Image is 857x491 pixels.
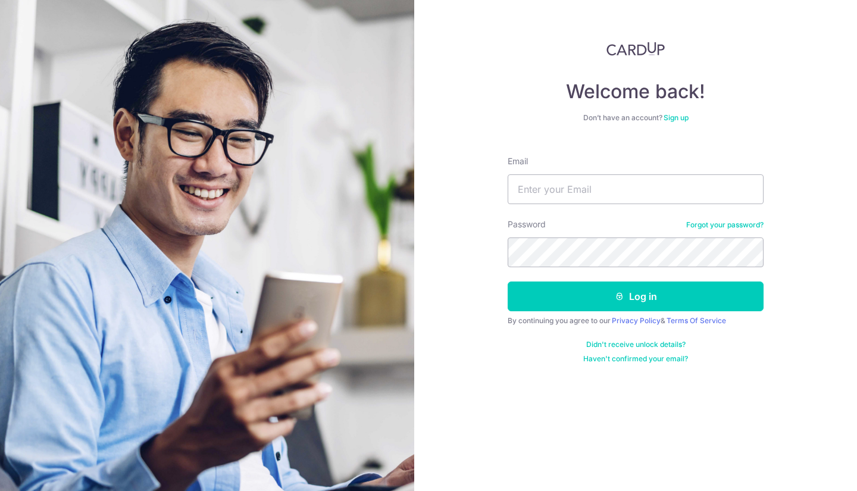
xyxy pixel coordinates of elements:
label: Email [508,155,528,167]
a: Terms Of Service [667,316,726,325]
a: Sign up [664,113,689,122]
button: Log in [508,282,764,311]
a: Privacy Policy [612,316,661,325]
img: CardUp Logo [606,42,665,56]
h4: Welcome back! [508,80,764,104]
div: By continuing you agree to our & [508,316,764,326]
div: Don’t have an account? [508,113,764,123]
a: Forgot your password? [686,220,764,230]
label: Password [508,218,546,230]
a: Haven't confirmed your email? [583,354,688,364]
a: Didn't receive unlock details? [586,340,686,349]
input: Enter your Email [508,174,764,204]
